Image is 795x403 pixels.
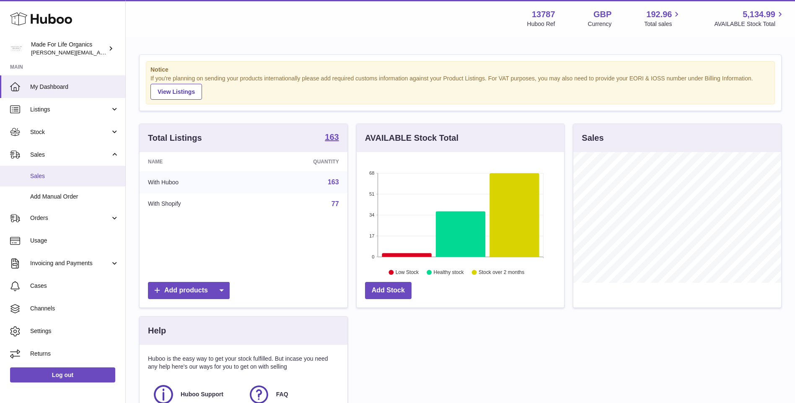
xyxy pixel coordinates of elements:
span: Add Manual Order [30,193,119,201]
h3: Help [148,325,166,336]
span: Listings [30,106,110,114]
strong: 13787 [532,9,555,20]
strong: 163 [325,133,339,141]
div: Huboo Ref [527,20,555,28]
a: 163 [328,178,339,186]
text: 17 [369,233,374,238]
span: Cases [30,282,119,290]
td: With Shopify [140,193,251,215]
span: 5,134.99 [743,9,775,20]
text: 0 [372,254,374,259]
span: Settings [30,327,119,335]
span: Sales [30,151,110,159]
span: Usage [30,237,119,245]
a: Add Stock [365,282,412,299]
span: Invoicing and Payments [30,259,110,267]
a: 192.96 Total sales [644,9,681,28]
th: Name [140,152,251,171]
a: Add products [148,282,230,299]
span: 192.96 [646,9,672,20]
span: Total sales [644,20,681,28]
a: 5,134.99 AVAILABLE Stock Total [714,9,785,28]
span: FAQ [276,390,288,398]
strong: GBP [593,9,611,20]
a: Log out [10,367,115,382]
h3: Sales [582,132,603,144]
text: 34 [369,212,374,217]
a: View Listings [150,84,202,100]
span: Huboo Support [181,390,223,398]
img: geoff.winwood@madeforlifeorganics.com [10,42,23,55]
span: Stock [30,128,110,136]
span: Sales [30,172,119,180]
a: 77 [331,200,339,207]
td: With Huboo [140,171,251,193]
text: Stock over 2 months [479,269,524,275]
span: Returns [30,350,119,358]
h3: AVAILABLE Stock Total [365,132,458,144]
span: AVAILABLE Stock Total [714,20,785,28]
strong: Notice [150,66,770,74]
a: 163 [325,133,339,143]
text: 51 [369,191,374,196]
div: If you're planning on sending your products internationally please add required customs informati... [150,75,770,100]
text: 68 [369,170,374,176]
th: Quantity [251,152,347,171]
text: Healthy stock [433,269,464,275]
h3: Total Listings [148,132,202,144]
div: Made For Life Organics [31,41,106,57]
p: Huboo is the easy way to get your stock fulfilled. But incase you need any help here's our ways f... [148,355,339,371]
text: Low Stock [396,269,419,275]
div: Currency [588,20,612,28]
span: Channels [30,305,119,313]
span: Orders [30,214,110,222]
span: My Dashboard [30,83,119,91]
span: [PERSON_NAME][EMAIL_ADDRESS][PERSON_NAME][DOMAIN_NAME] [31,49,213,56]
